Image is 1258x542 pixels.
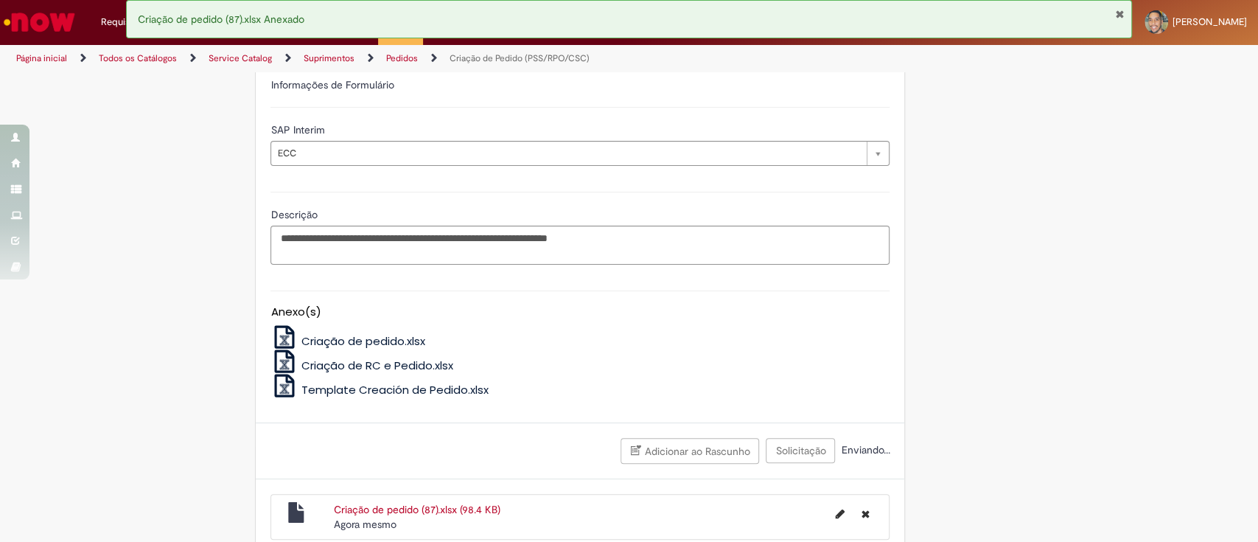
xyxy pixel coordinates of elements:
span: Requisições [101,15,153,29]
span: Criação de RC e Pedido.xlsx [301,358,453,373]
a: Página inicial [16,52,67,64]
ul: Trilhas de página [11,45,828,72]
a: Criação de pedido.xlsx [270,333,425,349]
span: Enviando... [838,443,890,456]
a: Service Catalog [209,52,272,64]
span: Agora mesmo [334,518,396,531]
span: Descrição [270,208,320,221]
span: [PERSON_NAME] [1173,15,1247,28]
a: Suprimentos [304,52,354,64]
span: Criação de pedido.xlsx [301,333,425,349]
span: Template Creación de Pedido.xlsx [301,382,489,397]
label: Informações de Formulário [270,78,394,91]
a: Todos os Catálogos [99,52,177,64]
button: Editar nome de arquivo Criação de pedido (87).xlsx [826,502,853,526]
button: Excluir Criação de pedido (87).xlsx [852,502,878,526]
time: 29/08/2025 16:41:14 [334,518,396,531]
a: Criação de Pedido (PSS/RPO/CSC) [450,52,590,64]
span: ECC [277,142,859,165]
button: Fechar Notificação [1114,8,1124,20]
textarea: Descrição [270,226,890,265]
a: Template Creación de Pedido.xlsx [270,382,489,397]
h5: Anexo(s) [270,306,890,319]
img: ServiceNow [1,7,77,37]
a: Pedidos [386,52,418,64]
span: SAP Interim [270,123,327,136]
a: Criação de RC e Pedido.xlsx [270,358,453,373]
a: Criação de pedido (87).xlsx (98.4 KB) [334,503,500,516]
span: Criação de pedido (87).xlsx Anexado [138,13,304,26]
